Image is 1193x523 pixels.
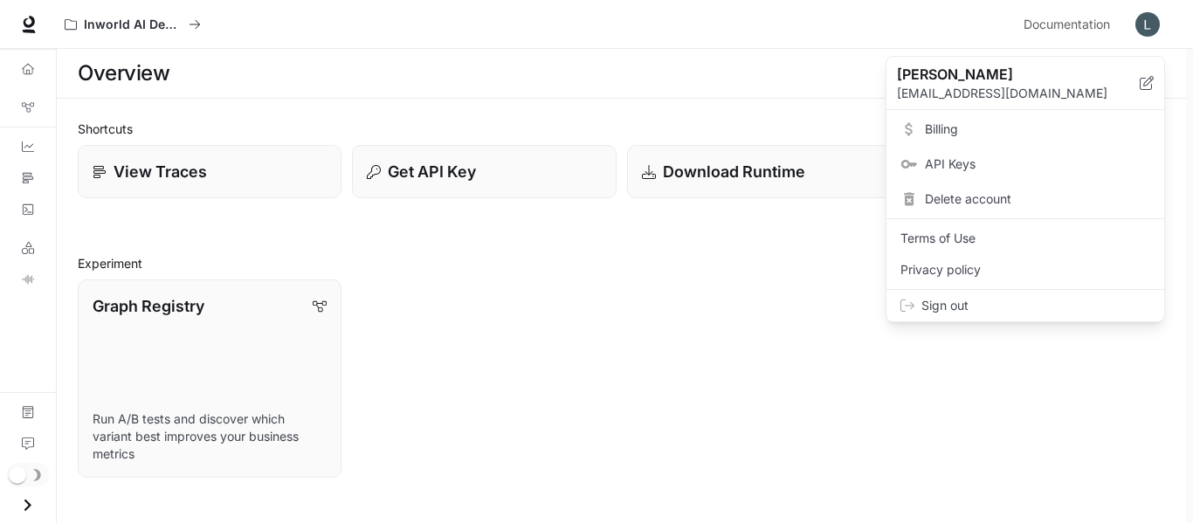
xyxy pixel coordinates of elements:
span: Sign out [921,297,1150,314]
span: API Keys [925,155,1150,173]
span: Delete account [925,190,1150,208]
a: Billing [890,114,1161,145]
p: [EMAIL_ADDRESS][DOMAIN_NAME] [897,85,1140,102]
a: Privacy policy [890,254,1161,286]
div: [PERSON_NAME][EMAIL_ADDRESS][DOMAIN_NAME] [886,57,1164,110]
span: Billing [925,120,1150,138]
span: Terms of Use [900,230,1150,247]
span: Privacy policy [900,261,1150,279]
p: [PERSON_NAME] [897,64,1112,85]
a: API Keys [890,148,1161,180]
div: Delete account [890,183,1161,215]
a: Terms of Use [890,223,1161,254]
div: Sign out [886,290,1164,321]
